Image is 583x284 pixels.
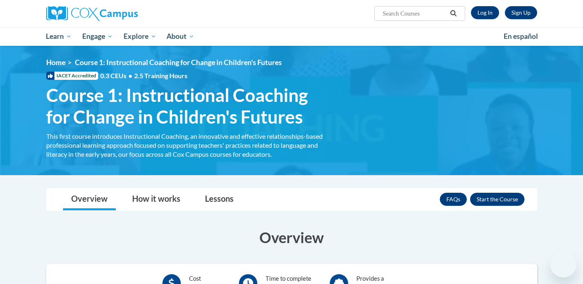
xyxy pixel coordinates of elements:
a: Home [46,58,65,67]
button: Enroll [470,193,524,206]
div: Main menu [34,27,549,46]
span: Course 1: Instructional Coaching for Change in Children's Futures [46,84,329,128]
span: Engage [82,32,113,41]
button: Search [447,9,459,18]
h3: Overview [46,227,537,248]
a: Cox Campus [46,6,202,21]
span: En español [504,32,538,41]
span: 0.3 CEUs [100,71,187,80]
a: Register [505,6,537,19]
a: Overview [63,189,116,210]
img: Cox Campus [46,6,138,21]
a: En español [498,28,543,45]
span: About [167,32,194,41]
a: How it works [124,189,189,210]
span: Learn [46,32,72,41]
a: About [161,27,200,46]
span: Course 1: Instructional Coaching for Change in Children's Futures [75,58,282,67]
a: FAQs [440,193,467,206]
span: • [128,72,132,79]
div: This first course introduces Instructional Coaching, an innovative and effective relationships-ba... [46,132,329,159]
a: Learn [41,27,77,46]
a: Lessons [197,189,242,210]
a: Log In [471,6,499,19]
a: Explore [118,27,162,46]
span: 2.5 Training Hours [134,72,187,79]
a: Engage [77,27,118,46]
input: Search Courses [382,9,447,18]
span: Explore [124,32,156,41]
span: IACET Accredited [46,72,98,80]
iframe: Button to launch messaging window [550,251,576,277]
